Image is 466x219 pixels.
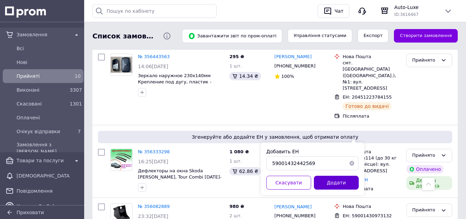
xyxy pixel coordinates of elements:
[92,4,217,18] input: Пошук по кабінету
[111,57,132,72] img: Фото товару
[17,188,81,194] span: Повідомлення
[266,176,311,190] button: Скасувати
[333,6,345,16] div: Чат
[17,210,44,215] span: Приховати
[343,149,401,155] div: Нова Пошта
[229,72,261,80] div: 14.34 ₴
[394,12,418,17] span: ID: 3616467
[273,62,317,71] div: [PHONE_NUMBER]
[138,149,170,154] a: № 356333298
[111,149,132,171] img: Фото товару
[406,176,452,190] div: Дешева доставка
[17,31,70,38] span: Замовлення
[92,31,157,41] span: Список замовлень
[314,176,359,190] button: Додати
[17,59,81,66] span: Нові
[17,100,67,107] span: Скасовані
[138,159,168,164] span: 16:25[DATE]
[406,165,444,173] div: Оплачено
[70,101,82,107] span: 1301
[229,149,249,154] span: 1 080 ₴
[358,29,389,43] button: Експорт
[17,73,67,80] span: Прийняті
[275,54,312,60] a: [PERSON_NAME]
[78,129,81,134] span: 7
[229,158,242,164] span: 1 шт.
[345,156,359,170] button: Очистить
[343,155,401,174] div: Харків, №114 (до 30 кг на одне місце): вул. [STREET_ADDRESS]
[17,172,70,179] span: [DEMOGRAPHIC_DATA]
[229,63,242,69] span: 1 шт.
[229,213,242,218] span: 2 шт.
[394,29,458,43] a: Створити замовлення
[318,4,349,18] button: Чат
[343,54,401,60] div: Нова Пошта
[275,204,312,210] a: [PERSON_NAME]
[138,168,221,193] a: Дефлекторы на окна Skoda [PERSON_NAME], Tour Combi [DATE]-[DATE] (Скотч) Ветровики окон Шкода [PE...
[110,149,132,171] a: Фото товару
[343,113,401,119] div: Післяплата
[343,102,391,110] div: Готово до видачі
[229,54,244,59] span: 295 ₴
[266,149,299,154] label: Добавить ЕН
[70,87,82,93] span: 3307
[17,128,67,135] span: Очікує відправки
[75,73,81,79] span: 10
[394,4,438,11] span: Auto-Luxe
[17,157,70,164] span: Товари та послуги
[17,45,81,52] span: Всi
[412,207,438,214] div: Прийнято
[17,141,81,155] span: Замовлення з [PERSON_NAME]
[101,134,449,140] span: Згенеруйте або додайте ЕН у замовлення, щоб отримати оплату
[138,204,170,209] a: № 356082889
[343,213,391,218] span: ЕН: 59001430973132
[17,114,81,121] span: Оплачені
[138,213,168,219] span: 23:32[DATE]
[110,54,132,76] a: Фото товару
[229,167,261,175] div: 62.86 ₴
[343,94,391,100] span: ЕН: 20451223784155
[343,60,401,91] div: смт. [GEOGRAPHIC_DATA] ([GEOGRAPHIC_DATA].), №1: вул. [STREET_ADDRESS]
[229,204,244,209] span: 980 ₴
[412,57,438,64] div: Прийнято
[288,29,352,43] button: Управління статусами
[343,203,401,210] div: Нова Пошта
[281,74,294,79] span: 100%
[138,64,168,69] span: 14:06[DATE]
[412,152,438,159] div: Прийнято
[182,29,282,43] button: Завантажити звіт по пром-оплаті
[343,186,401,192] div: Пром-оплата
[138,73,211,91] a: Зеркало наружное 230x140мм Крепление под дугу, пластик - [GEOGRAPHIC_DATA] 1шт
[17,86,67,93] span: Виконані
[17,203,70,210] span: Каталог ProSale
[138,54,170,59] a: № 356443563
